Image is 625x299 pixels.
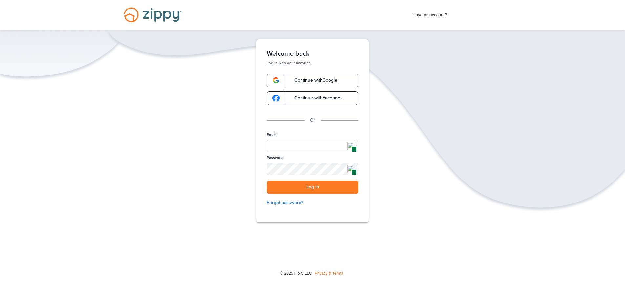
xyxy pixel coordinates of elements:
[267,155,284,160] label: Password
[347,142,355,150] img: npw-badge-icon.svg
[267,163,358,175] input: Password
[272,77,280,84] img: google-logo
[267,199,358,206] a: Forgot password?
[310,117,315,124] p: Or
[351,169,356,175] span: 1
[315,271,343,276] a: Privacy & Terms
[267,60,358,66] p: Log in with your account.
[288,78,337,83] span: Continue with Google
[267,132,276,138] label: Email
[267,181,358,194] button: Log in
[267,50,358,58] h1: Welcome back
[272,95,280,102] img: google-logo
[267,91,358,105] a: google-logoContinue withFacebook
[267,74,358,87] a: google-logoContinue withGoogle
[347,165,355,173] img: npw-badge-icon.svg
[351,146,356,152] span: 1
[413,8,447,19] span: Have an account?
[267,140,358,152] input: Email
[280,271,312,276] span: © 2025 Floify LLC
[288,96,343,100] span: Continue with Facebook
